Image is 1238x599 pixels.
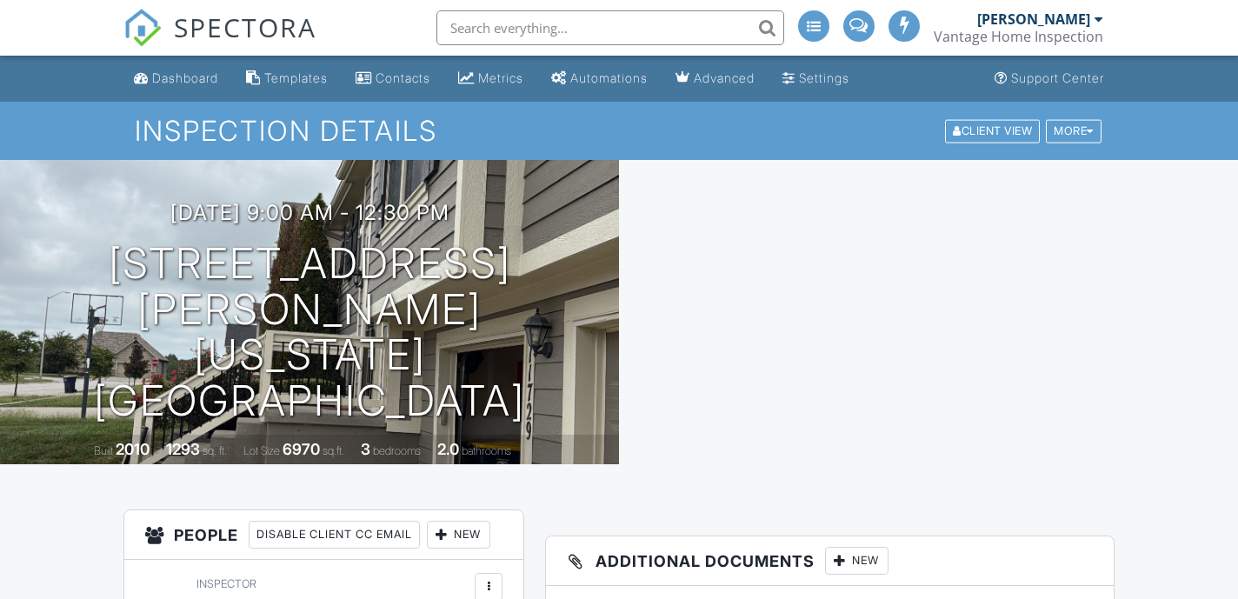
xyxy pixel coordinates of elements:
[775,63,856,95] a: Settings
[669,63,762,95] a: Advanced
[799,70,849,85] div: Settings
[283,440,320,458] div: 6970
[694,70,755,85] div: Advanced
[124,510,523,560] h3: People
[116,440,150,458] div: 2010
[243,444,280,457] span: Lot Size
[323,444,344,457] span: sq.ft.
[825,547,889,575] div: New
[1011,70,1104,85] div: Support Center
[437,440,459,458] div: 2.0
[570,70,648,85] div: Automations
[239,63,335,95] a: Templates
[94,444,113,457] span: Built
[436,10,784,45] input: Search everything...
[943,123,1044,136] a: Client View
[1046,119,1102,143] div: More
[264,70,328,85] div: Templates
[174,9,316,45] span: SPECTORA
[478,70,523,85] div: Metrics
[361,440,370,458] div: 3
[462,444,511,457] span: bathrooms
[546,536,1114,586] h3: Additional Documents
[166,440,200,458] div: 1293
[152,70,218,85] div: Dashboard
[28,241,591,424] h1: [STREET_ADDRESS][PERSON_NAME] [US_STATE][GEOGRAPHIC_DATA]
[127,63,225,95] a: Dashboard
[427,521,490,549] div: New
[249,521,420,549] div: Disable Client CC Email
[945,119,1040,143] div: Client View
[977,10,1090,28] div: [PERSON_NAME]
[376,70,430,85] div: Contacts
[123,23,316,60] a: SPECTORA
[196,577,256,590] span: Inspector
[349,63,437,95] a: Contacts
[123,9,162,47] img: The Best Home Inspection Software - Spectora
[934,28,1103,45] div: Vantage Home Inspection
[451,63,530,95] a: Metrics
[373,444,421,457] span: bedrooms
[170,201,449,224] h3: [DATE] 9:00 am - 12:30 pm
[544,63,655,95] a: Automations (Advanced)
[988,63,1111,95] a: Support Center
[203,444,227,457] span: sq. ft.
[135,116,1103,146] h1: Inspection Details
